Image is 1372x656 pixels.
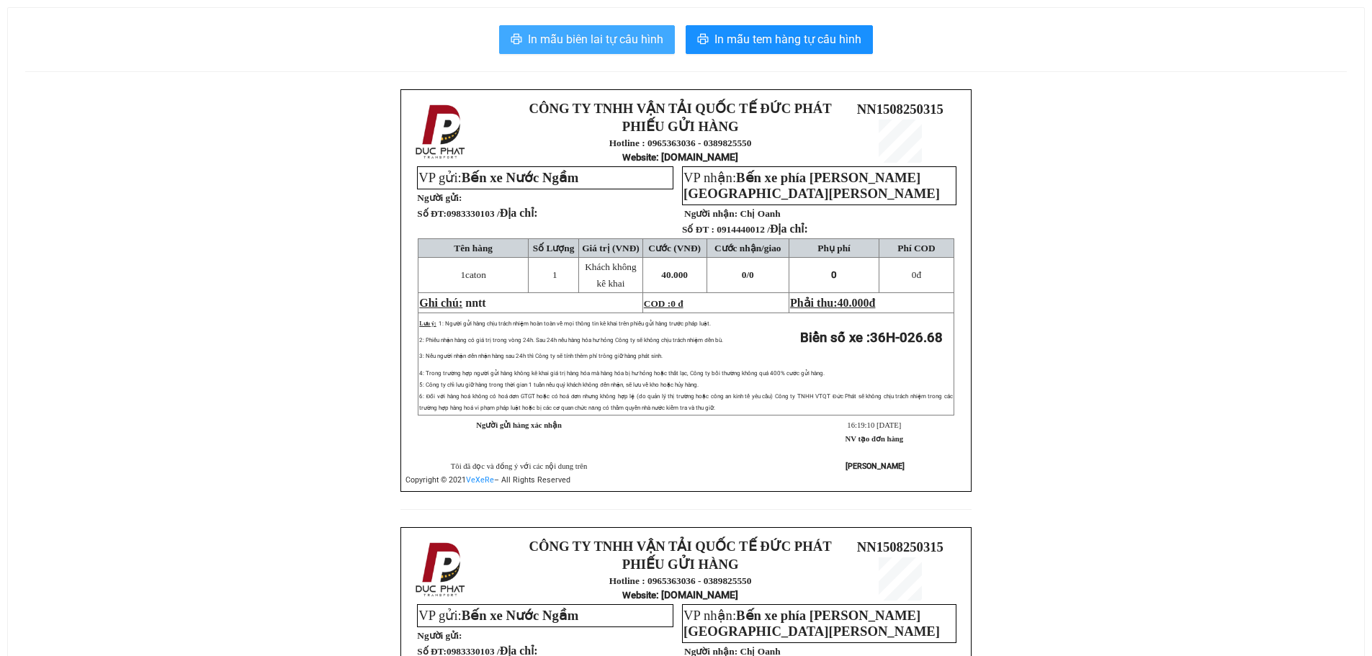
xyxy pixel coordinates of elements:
strong: Số ĐT : [682,224,714,235]
strong: Người gửi: [417,192,462,203]
span: Copyright © 2021 – All Rights Reserved [405,475,570,485]
span: đ [912,269,921,280]
span: Địa chỉ: [500,207,538,219]
span: 2: Phiếu nhận hàng có giá trị trong vòng 24h. Sau 24h nếu hàng hóa hư hỏng Công ty sẽ không chịu ... [419,337,722,343]
span: Tôi đã đọc và đồng ý với các nội dung trên [451,462,588,470]
span: 0 [912,269,917,280]
span: 1caton [460,269,486,280]
span: Chị Oanh [740,208,780,219]
strong: Biển số xe : [800,330,943,346]
span: printer [697,33,709,47]
span: Phụ phí [817,243,850,253]
span: Ghi chú: [419,297,462,309]
span: 6: Đối với hàng hoá không có hoá đơn GTGT hoặc có hoá đơn nhưng không hợp lệ (do quản lý thị trườ... [419,393,953,411]
span: Lưu ý: [419,320,436,327]
span: 1: Người gửi hàng chịu trách nhiệm hoàn toàn về mọi thông tin kê khai trên phiếu gửi hàng trước p... [439,320,711,327]
span: 3: Nếu người nhận đến nhận hàng sau 24h thì Công ty sẽ tính thêm phí trông giữ hàng phát sinh. [419,353,662,359]
span: 0 [749,269,754,280]
span: Số Lượng [533,243,575,253]
span: Bến xe Nước Ngầm [462,608,579,623]
strong: Người gửi: [417,630,462,641]
span: 4: Trong trường hợp người gửi hàng không kê khai giá trị hàng hóa mà hàng hóa bị hư hỏng hoặc thấ... [419,370,825,377]
span: 36H-026.68 [870,330,943,346]
a: VeXeRe [466,475,494,485]
strong: [PERSON_NAME] [846,462,905,471]
span: Bến xe phía [PERSON_NAME][GEOGRAPHIC_DATA][PERSON_NAME] [683,170,940,201]
span: 1 [552,269,557,280]
span: Cước (VNĐ) [648,243,701,253]
span: 40.000 [661,269,688,280]
span: VP gửi: [418,608,578,623]
strong: CÔNG TY TNHH VẬN TẢI QUỐC TẾ ĐỨC PHÁT [529,101,832,116]
span: Cước nhận/giao [714,243,781,253]
span: Địa chỉ: [770,223,808,235]
strong: : [DOMAIN_NAME] [622,151,738,163]
span: 16:19:10 [DATE] [847,421,901,429]
img: logo [411,102,472,162]
strong: Hotline : 0965363036 - 0389825550 [609,138,752,148]
span: Website [622,590,656,601]
span: NN1508250315 [857,539,943,554]
strong: NV tạo đơn hàng [846,435,903,443]
img: logo [411,539,472,600]
span: In mẫu biên lai tự cấu hình [528,30,663,48]
span: đ [869,297,876,309]
span: 0 đ [671,298,683,309]
span: VP gửi: [418,170,578,185]
span: Phải thu: [790,297,875,309]
span: COD : [644,298,683,309]
strong: Số ĐT: [417,208,537,219]
span: VP nhận: [683,170,940,201]
span: Phí COD [897,243,935,253]
span: Bến xe Nước Ngầm [462,170,579,185]
strong: CÔNG TY TNHH VẬN TẢI QUỐC TẾ ĐỨC PHÁT [529,539,832,554]
button: printerIn mẫu biên lai tự cấu hình [499,25,675,54]
span: VP nhận: [683,608,940,639]
span: 5: Công ty chỉ lưu giữ hàng trong thời gian 1 tuần nếu quý khách không đến nhận, sẽ lưu về kho ho... [419,382,698,388]
button: printerIn mẫu tem hàng tự cấu hình [686,25,873,54]
span: 40.000 [838,297,869,309]
strong: Người gửi hàng xác nhận [476,421,562,429]
span: Website [622,152,656,163]
strong: : [DOMAIN_NAME] [622,589,738,601]
span: Khách không kê khai [585,261,636,289]
strong: PHIẾU GỬI HÀNG [622,119,739,134]
span: Tên hàng [454,243,493,253]
span: NN1508250315 [857,102,943,117]
span: printer [511,33,522,47]
span: nntt [465,297,485,309]
strong: PHIẾU GỬI HÀNG [622,557,739,572]
span: Giá trị (VNĐ) [582,243,640,253]
strong: Người nhận: [684,208,737,219]
span: In mẫu tem hàng tự cấu hình [714,30,861,48]
span: 0983330103 / [447,208,538,219]
span: Bến xe phía [PERSON_NAME][GEOGRAPHIC_DATA][PERSON_NAME] [683,608,940,639]
span: 0914440012 / [717,224,808,235]
span: 0 [831,269,837,280]
span: 0/ [742,269,754,280]
strong: Hotline : 0965363036 - 0389825550 [609,575,752,586]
